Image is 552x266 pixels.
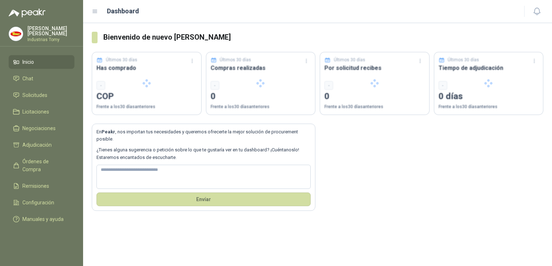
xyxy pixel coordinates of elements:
span: Configuración [22,199,54,207]
a: Adjudicación [9,138,74,152]
a: Solicitudes [9,88,74,102]
img: Company Logo [9,27,23,41]
button: Envíar [96,192,311,206]
span: Solicitudes [22,91,47,99]
a: Inicio [9,55,74,69]
a: Licitaciones [9,105,74,119]
span: Chat [22,75,33,83]
span: Adjudicación [22,141,52,149]
span: Remisiones [22,182,49,190]
a: Órdenes de Compra [9,155,74,176]
span: Inicio [22,58,34,66]
p: ¿Tienes alguna sugerencia o petición sobre lo que te gustaría ver en tu dashboard? ¡Cuéntanoslo! ... [96,146,311,161]
a: Remisiones [9,179,74,193]
h1: Dashboard [107,6,139,16]
a: Chat [9,72,74,85]
a: Manuales y ayuda [9,212,74,226]
p: Industrias Tomy [27,37,74,42]
p: [PERSON_NAME] [PERSON_NAME] [27,26,74,36]
p: En , nos importan tus necesidades y queremos ofrecerte la mejor solución de procurement posible. [96,128,311,143]
span: Negociaciones [22,124,56,132]
span: Licitaciones [22,108,49,116]
span: Órdenes de Compra [22,158,68,173]
span: Manuales y ayuda [22,215,64,223]
a: Negociaciones [9,121,74,135]
a: Configuración [9,196,74,209]
img: Logo peakr [9,9,46,17]
h3: Bienvenido de nuevo [PERSON_NAME] [103,32,543,43]
b: Peakr [102,129,115,134]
